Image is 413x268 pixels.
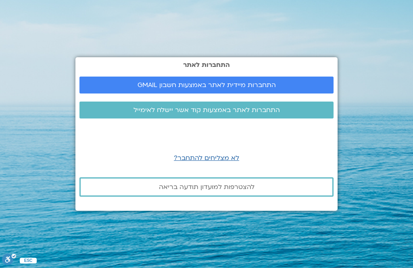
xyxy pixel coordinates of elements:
a: לא מצליחים להתחבר? [174,154,239,162]
span: התחברות מיידית לאתר באמצעות חשבון GMAIL [138,81,276,89]
span: להצטרפות למועדון תודעה בריאה [159,183,254,191]
a: התחברות מיידית לאתר באמצעות חשבון GMAIL [79,77,334,93]
span: התחברות לאתר באמצעות קוד אשר יישלח לאימייל [133,106,280,114]
h2: התחברות לאתר [79,61,334,69]
a: התחברות לאתר באמצעות קוד אשר יישלח לאימייל [79,102,334,118]
a: להצטרפות למועדון תודעה בריאה [79,177,334,197]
